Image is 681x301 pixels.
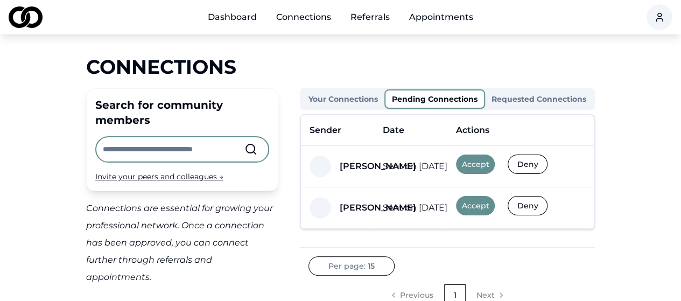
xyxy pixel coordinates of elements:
button: Deny [508,155,547,174]
button: Your Connections [302,90,384,108]
span: 15 [368,261,375,271]
div: Connections are essential for growing your professional network. Once a connection has been appro... [86,200,278,286]
div: Sender [310,124,341,137]
div: Invite your peers and colleagues → [95,171,269,182]
a: Dashboard [199,6,265,28]
td: Sent on [DATE] [374,187,447,229]
div: Date [383,124,404,137]
button: Requested Connections [485,90,593,108]
img: logo [9,6,43,28]
nav: Main [199,6,482,28]
div: [PERSON_NAME] [340,160,416,173]
div: Search for community members [95,97,269,128]
a: Referrals [342,6,398,28]
button: Accept [456,196,495,215]
button: Deny [508,196,547,215]
div: Connections [86,56,595,78]
div: Actions [456,124,585,137]
button: Pending Connections [384,89,485,109]
td: Sent on [DATE] [374,146,447,187]
button: Accept [456,155,495,174]
a: Connections [268,6,340,28]
button: Per page:15 [308,256,395,276]
a: Appointments [401,6,482,28]
div: [PERSON_NAME] [340,201,416,214]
